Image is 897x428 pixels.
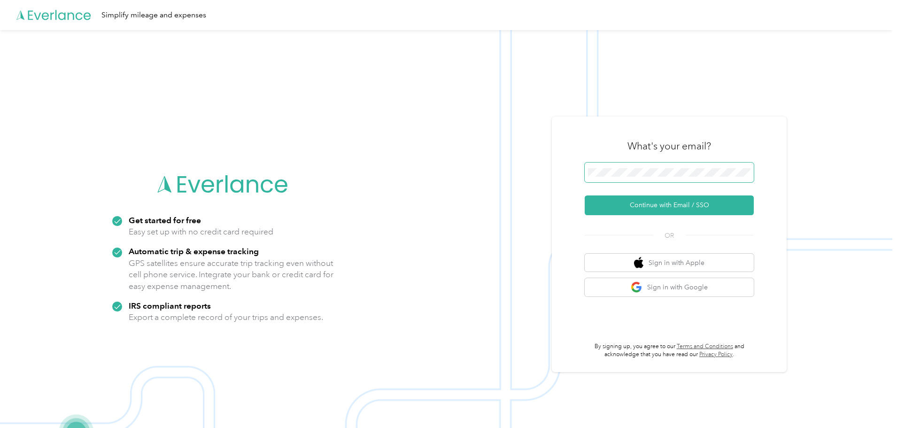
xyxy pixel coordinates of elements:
[634,257,643,269] img: apple logo
[129,257,334,292] p: GPS satellites ensure accurate trip tracking even without cell phone service. Integrate your bank...
[129,246,259,256] strong: Automatic trip & expense tracking
[631,281,642,293] img: google logo
[585,342,754,359] p: By signing up, you agree to our and acknowledge that you have read our .
[129,301,211,311] strong: IRS compliant reports
[585,254,754,272] button: apple logoSign in with Apple
[585,278,754,296] button: google logoSign in with Google
[653,231,686,241] span: OR
[101,9,206,21] div: Simplify mileage and expenses
[627,140,711,153] h3: What's your email?
[585,195,754,215] button: Continue with Email / SSO
[129,215,201,225] strong: Get started for free
[129,311,323,323] p: Export a complete record of your trips and expenses.
[129,226,273,238] p: Easy set up with no credit card required
[677,343,733,350] a: Terms and Conditions
[699,351,733,358] a: Privacy Policy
